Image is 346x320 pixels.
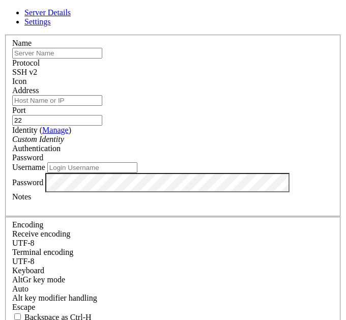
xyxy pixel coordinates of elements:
[12,275,65,284] label: Set the expected encoding for data received from the host. If the encodings do not match, visual ...
[12,68,334,77] div: SSH v2
[12,248,73,256] label: The default terminal encoding. ISO-2022 enables character map translations (like graphics maps). ...
[12,106,26,114] label: Port
[12,126,71,134] label: Identity
[12,153,43,162] span: Password
[12,68,37,76] span: SSH v2
[12,77,26,85] label: Icon
[12,153,334,162] div: Password
[12,239,35,247] span: UTF-8
[12,257,35,266] span: UTF-8
[12,303,334,312] div: Escape
[12,266,44,275] label: Keyboard
[12,229,70,238] label: Set the expected encoding for data received from the host. If the encodings do not match, visual ...
[12,39,32,47] label: Name
[47,162,137,173] input: Login Username
[42,126,69,134] a: Manage
[12,284,334,294] div: Auto
[12,220,43,229] label: Encoding
[12,163,45,171] label: Username
[24,17,51,26] a: Settings
[12,192,31,201] label: Notes
[12,284,28,293] span: Auto
[12,178,43,186] label: Password
[12,115,102,126] input: Port Number
[12,294,97,302] label: Controls how the Alt key is handled. Escape: Send an ESC prefix. 8-Bit: Add 128 to the typed char...
[12,135,64,143] i: Custom Identity
[12,59,40,67] label: Protocol
[12,257,334,266] div: UTF-8
[24,8,71,17] a: Server Details
[12,135,334,144] div: Custom Identity
[40,126,71,134] span: ( )
[12,303,35,311] span: Escape
[12,48,102,59] input: Server Name
[12,86,39,95] label: Address
[12,95,102,106] input: Host Name or IP
[12,144,61,153] label: Authentication
[12,239,334,248] div: UTF-8
[14,313,21,320] input: Backspace as Ctrl-H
